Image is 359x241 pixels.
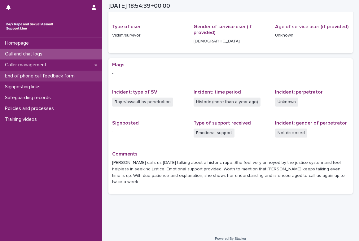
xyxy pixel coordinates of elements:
[2,116,42,122] p: Training videos
[112,70,349,77] p: -
[194,129,234,138] span: Emotional support
[112,120,139,125] span: Signposted
[275,90,323,94] span: Incident: perpetrator
[275,32,349,39] p: Unknown
[112,90,157,94] span: Incident: type of SV
[112,24,141,29] span: Type of user
[112,160,349,185] p: [PERSON_NAME] calls us [DATE] talking about a historic rape. She feel very annoyed by the justice...
[215,237,246,240] a: Powered By Stacker
[275,120,347,125] span: Incident: gender of perpetrator
[2,51,47,57] p: Call and chat logs
[275,24,348,29] span: Age of service user (if provided)
[108,2,170,10] h2: [DATE] 18:54:39+00:00
[194,38,268,45] p: [DEMOGRAPHIC_DATA]
[194,98,260,107] span: Historic (more than a year ago)
[5,20,55,33] img: rhQMoQhaT3yELyF149Cw
[275,129,307,138] span: Not disclosed
[2,62,51,68] p: Caller management
[2,106,59,112] p: Policies and processes
[194,90,241,94] span: Incident: time period
[2,95,56,101] p: Safeguarding records
[275,98,298,107] span: Unknown
[194,120,251,125] span: Type of support received
[2,73,80,79] p: End of phone call feedback form
[112,62,125,67] span: Flags
[2,84,46,90] p: Signposting links
[112,151,138,156] span: Comments
[112,98,173,107] span: Rape/assault by penetration
[194,24,252,35] span: Gender of service user (if provided)
[2,40,34,46] p: Homepage
[112,32,186,39] p: Victim/survivor
[112,129,186,135] p: -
